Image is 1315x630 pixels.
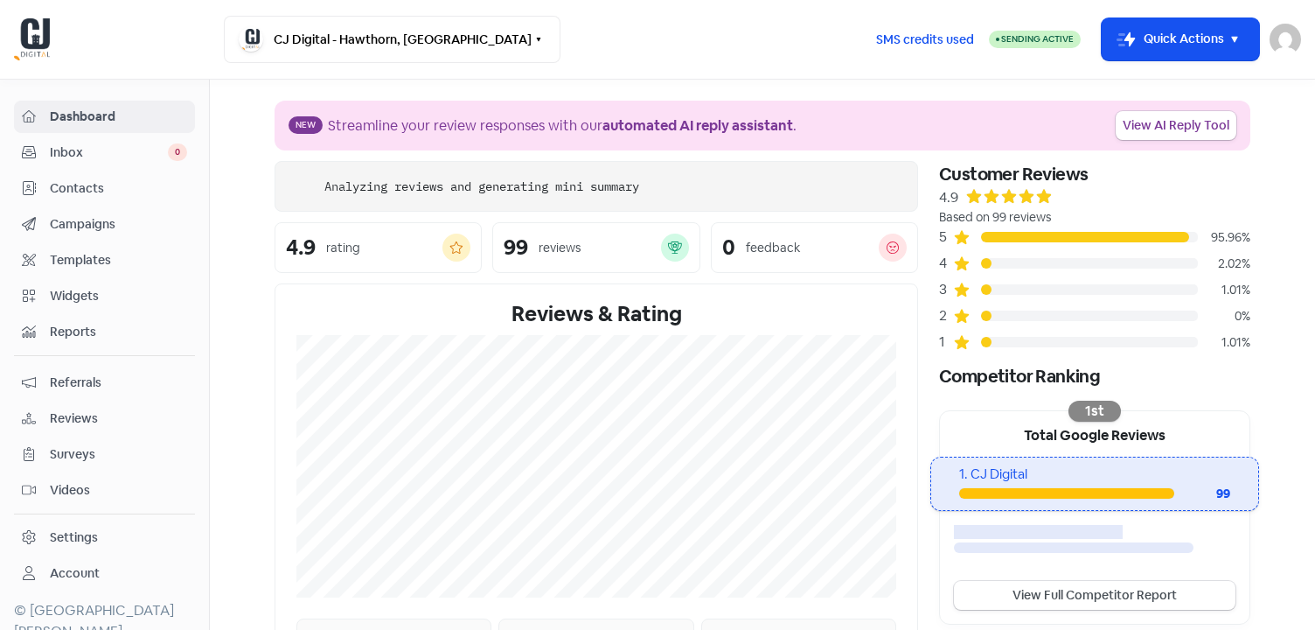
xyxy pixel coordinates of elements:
div: 3 [939,279,953,300]
div: 0 [722,237,735,258]
div: 4.9 [286,237,316,258]
div: 95.96% [1198,228,1250,247]
div: 1. CJ Digital [959,465,1229,485]
div: Customer Reviews [939,161,1250,187]
div: 4.9 [939,187,958,208]
div: Competitor Ranking [939,363,1250,389]
a: Referrals [14,367,195,399]
span: Contacts [50,179,187,198]
div: Account [50,564,100,583]
button: CJ Digital - Hawthorn, [GEOGRAPHIC_DATA] [224,16,560,63]
a: Inbox 0 [14,136,195,169]
span: SMS credits used [876,31,974,49]
div: Based on 99 reviews [939,208,1250,227]
div: Streamline your review responses with our . [328,115,797,136]
img: User [1270,24,1301,55]
span: Reviews [50,409,187,428]
div: rating [326,239,360,257]
a: Reviews [14,402,195,435]
a: 0feedback [711,222,918,273]
div: Analyzing reviews and generating mini summary [324,178,639,196]
a: Campaigns [14,208,195,241]
div: 99 [504,237,528,258]
span: Surveys [50,445,187,464]
span: Reports [50,323,187,341]
span: Campaigns [50,215,187,234]
a: View Full Competitor Report [954,581,1235,610]
a: Dashboard [14,101,195,133]
a: View AI Reply Tool [1116,111,1236,140]
span: New [289,116,323,134]
span: Sending Active [1001,33,1074,45]
div: 0% [1198,307,1250,325]
a: Reports [14,316,195,348]
span: Dashboard [50,108,187,126]
span: Templates [50,251,187,269]
a: Settings [14,521,195,554]
div: 4 [939,253,953,274]
span: Referrals [50,374,187,392]
a: Account [14,557,195,590]
b: automated AI reply assistant [602,116,793,135]
div: Total Google Reviews [940,411,1249,457]
a: Templates [14,244,195,276]
div: 1st [1068,401,1121,422]
button: Quick Actions [1102,18,1259,60]
span: 0 [168,143,187,161]
a: Contacts [14,172,195,205]
div: Settings [50,528,98,547]
div: 1.01% [1198,333,1250,352]
div: 2.02% [1198,255,1250,273]
span: Videos [50,481,187,500]
div: Reviews & Rating [296,298,896,330]
div: 99 [1174,485,1230,503]
div: 1.01% [1198,281,1250,299]
span: Inbox [50,143,168,162]
a: SMS credits used [861,29,989,47]
a: Videos [14,474,195,507]
div: 2 [939,305,953,326]
span: Widgets [50,287,187,305]
a: 99reviews [492,222,699,273]
div: 1 [939,332,953,353]
div: feedback [746,239,800,257]
a: 4.9rating [275,222,482,273]
div: 5 [939,227,953,248]
a: Widgets [14,280,195,312]
a: Sending Active [989,29,1081,50]
a: Surveys [14,438,195,471]
div: reviews [539,239,581,257]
